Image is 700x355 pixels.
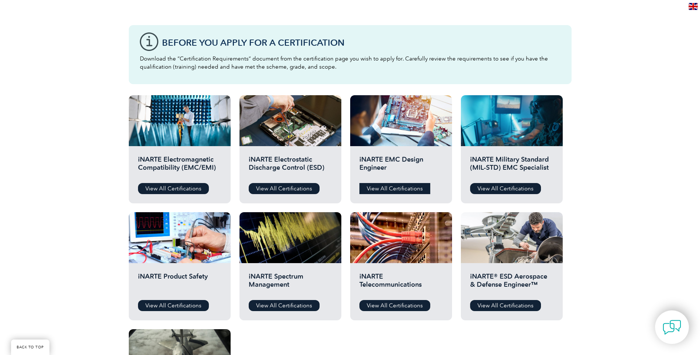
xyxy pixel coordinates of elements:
[249,272,332,294] h2: iNARTE Spectrum Management
[249,155,332,177] h2: iNARTE Electrostatic Discharge Control (ESD)
[138,183,209,194] a: View All Certifications
[162,38,561,47] h3: Before You Apply For a Certification
[249,183,320,194] a: View All Certifications
[249,300,320,311] a: View All Certifications
[689,3,698,10] img: en
[359,183,430,194] a: View All Certifications
[470,300,541,311] a: View All Certifications
[138,272,221,294] h2: iNARTE Product Safety
[359,272,443,294] h2: iNARTE Telecommunications
[470,272,554,294] h2: iNARTE® ESD Aerospace & Defense Engineer™
[11,340,49,355] a: BACK TO TOP
[359,155,443,177] h2: iNARTE EMC Design Engineer
[138,300,209,311] a: View All Certifications
[470,183,541,194] a: View All Certifications
[663,318,681,337] img: contact-chat.png
[359,300,430,311] a: View All Certifications
[470,155,554,177] h2: iNARTE Military Standard (MIL-STD) EMC Specialist
[140,55,561,71] p: Download the “Certification Requirements” document from the certification page you wish to apply ...
[138,155,221,177] h2: iNARTE Electromagnetic Compatibility (EMC/EMI)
